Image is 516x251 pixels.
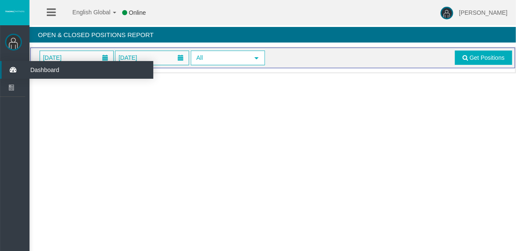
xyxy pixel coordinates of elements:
[4,10,25,13] img: logo.svg
[459,9,508,16] span: [PERSON_NAME]
[29,27,516,43] h4: Open & Closed Positions Report
[2,61,153,79] a: Dashboard
[470,54,505,61] span: Get Positions
[129,9,146,16] span: Online
[253,55,260,61] span: select
[61,9,110,16] span: English Global
[192,51,249,64] span: All
[441,7,453,19] img: user-image
[116,52,139,64] span: [DATE]
[40,52,64,64] span: [DATE]
[24,61,107,79] span: Dashboard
